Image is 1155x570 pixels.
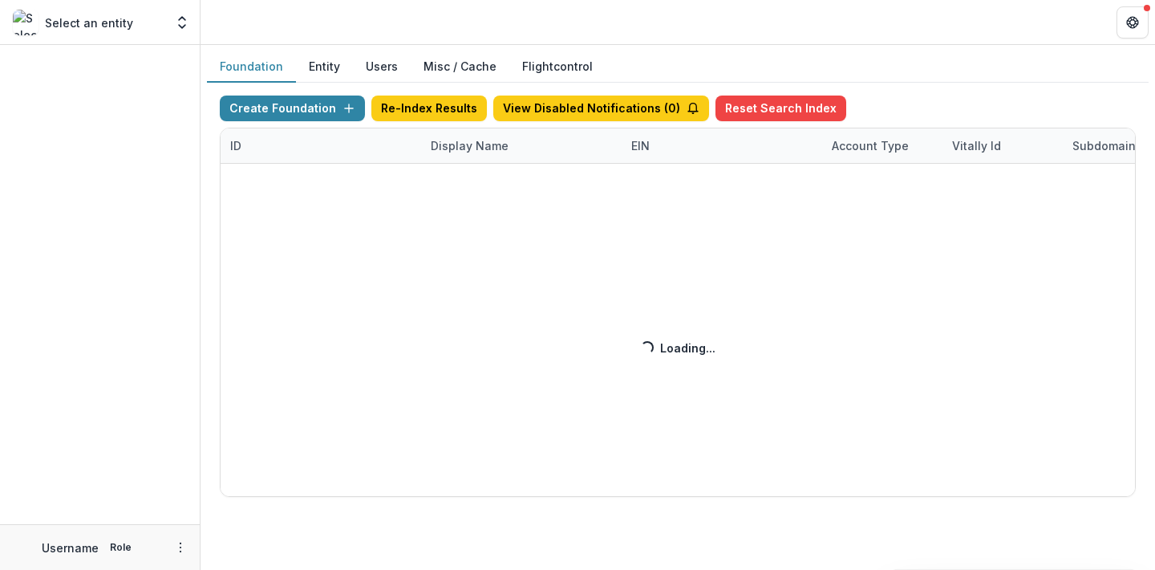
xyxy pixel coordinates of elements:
button: Foundation [207,51,296,83]
p: Role [105,540,136,555]
button: Users [353,51,411,83]
p: Select an entity [45,14,133,31]
a: Flightcontrol [522,58,593,75]
button: Misc / Cache [411,51,509,83]
button: Entity [296,51,353,83]
button: Open entity switcher [171,6,193,39]
p: Username [42,539,99,556]
button: More [171,538,190,557]
img: Select an entity [13,10,38,35]
button: Get Help [1116,6,1149,39]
